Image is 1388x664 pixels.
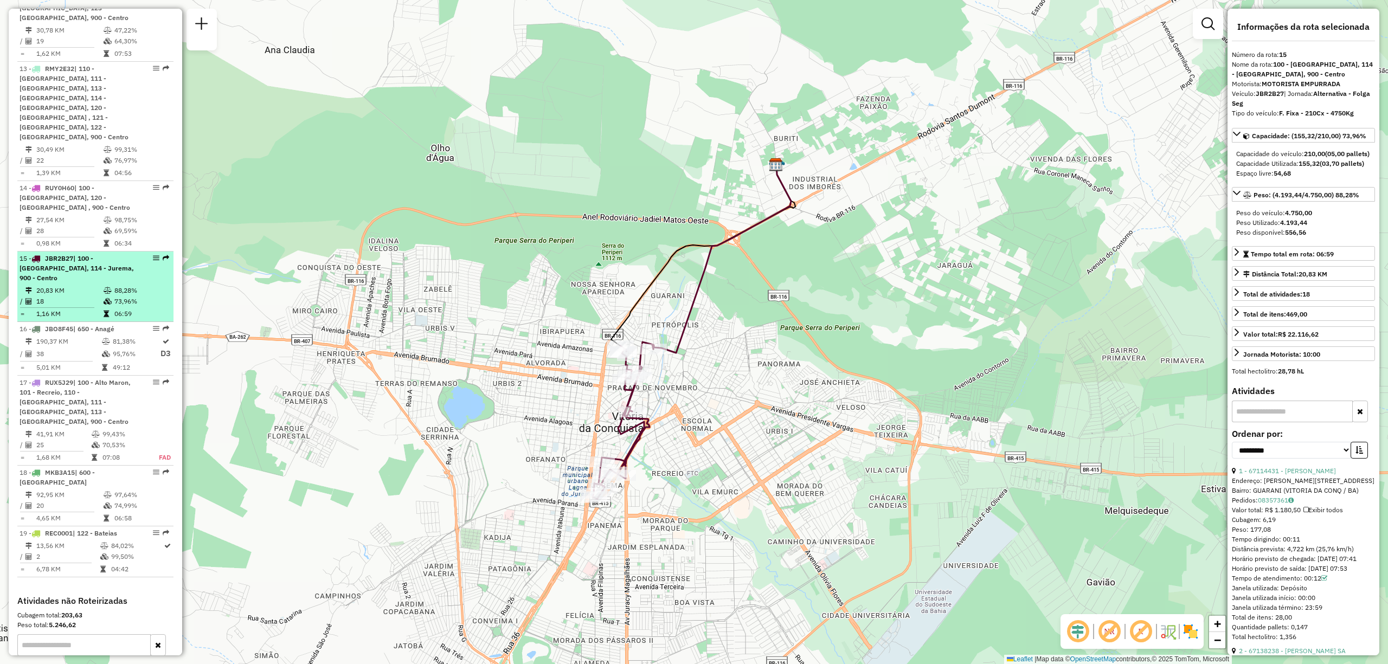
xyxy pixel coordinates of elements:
[769,157,783,171] img: FAD Vitória da Conquista
[1232,386,1375,396] h4: Atividades
[1279,50,1287,59] strong: 15
[1279,109,1354,117] strong: F. Fixa - 210Cx - 4750Kg
[1236,218,1371,228] div: Peso Utilizado:
[20,468,95,486] span: 18 -
[102,440,147,450] td: 70,53%
[20,564,25,575] td: =
[20,48,25,59] td: =
[153,65,159,72] em: Opções
[25,338,32,345] i: Distância Total
[112,362,160,373] td: 49:12
[1236,228,1371,237] div: Peso disponível:
[1004,655,1232,664] div: Map data © contributors,© 2025 TomTom, Microsoft
[1232,128,1375,143] a: Capacidade: (155,32/210,00) 73,96%
[1197,13,1219,35] a: Exibir filtros
[1232,525,1271,533] span: Peso: 177,08
[1214,617,1221,630] span: +
[111,551,163,562] td: 99,50%
[1232,583,1375,593] div: Janela utilizada: Depósito
[73,529,117,537] span: | 122 - Bateias
[102,338,110,345] i: % de utilização do peso
[114,167,169,178] td: 04:56
[104,515,109,521] i: Tempo total em rota
[1325,150,1370,158] strong: (05,00 pallets)
[20,184,130,211] span: | 100 - [GEOGRAPHIC_DATA], 120 - [GEOGRAPHIC_DATA] , 900 - Centro
[25,298,32,305] i: Total de Atividades
[163,530,169,536] em: Rota exportada
[104,298,112,305] i: % de utilização da cubagem
[1209,632,1225,648] a: Zoom out
[1232,346,1375,361] a: Jornada Motorista: 10:00
[36,452,91,463] td: 1,68 KM
[1232,476,1375,486] div: Endereço: [PERSON_NAME][STREET_ADDRESS]
[1320,159,1364,167] strong: (03,70 pallets)
[112,347,160,360] td: 95,76%
[20,378,131,426] span: | 100 - Alto Maron, 101 - Recreio, 110 - [GEOGRAPHIC_DATA], 111 - [GEOGRAPHIC_DATA], 113 - [GEOGR...
[25,217,32,223] i: Distância Total
[1232,505,1375,515] div: Valor total: R$ 1.180,50
[25,27,32,34] i: Distância Total
[36,500,103,511] td: 20
[36,551,100,562] td: 2
[17,620,173,630] div: Peso total:
[45,65,74,73] span: RMY2E32
[1278,330,1319,338] strong: R$ 22.116,62
[1288,497,1294,504] i: Observações
[45,325,73,333] span: JBO8F45
[1232,554,1375,564] div: Horário previsto de chegada: [DATE] 07:41
[20,254,134,282] span: 15 -
[36,308,103,319] td: 1,16 KM
[163,379,169,385] em: Rota exportada
[160,347,171,360] p: D3
[20,551,25,562] td: /
[1232,534,1375,544] div: Tempo dirigindo: 00:11
[1232,89,1370,107] span: | Jornada:
[104,157,112,164] i: % de utilização da cubagem
[92,454,97,461] i: Tempo total em rota
[1303,506,1343,514] span: Exibir todos
[1274,169,1291,177] strong: 54,68
[104,217,112,223] i: % de utilização do peso
[1252,132,1366,140] span: Capacidade: (155,32/210,00) 73,96%
[73,325,114,333] span: | 650 - Anagé
[92,442,100,448] i: % de utilização da cubagem
[25,287,32,294] i: Distância Total
[1182,623,1199,640] img: Exibir/Ocultar setores
[25,351,32,357] i: Total de Atividades
[1232,495,1375,505] div: Pedidos:
[20,36,25,47] td: /
[36,285,103,296] td: 20,83 KM
[20,65,128,141] span: | 110 - [GEOGRAPHIC_DATA], 111 - [GEOGRAPHIC_DATA], 113 - [GEOGRAPHIC_DATA], 114 - [GEOGRAPHIC_DA...
[1232,632,1375,642] div: Total hectolitro: 1,356
[1065,618,1091,644] span: Ocultar deslocamento
[1232,266,1375,281] a: Distância Total:20,83 KM
[153,379,159,385] em: Opções
[45,184,74,192] span: RUY0H60
[100,553,108,560] i: % de utilização da cubagem
[1007,655,1033,663] a: Leaflet
[1232,366,1375,376] div: Total hectolitro:
[1232,427,1375,440] label: Ordenar por:
[20,500,25,511] td: /
[1285,228,1306,236] strong: 556,56
[36,513,103,524] td: 4,65 KM
[1236,169,1371,178] div: Espaço livre:
[111,540,163,551] td: 84,02%
[100,566,106,572] i: Tempo total em rota
[1299,270,1327,278] span: 20,83 KM
[114,513,169,524] td: 06:58
[1232,515,1276,524] span: Cubagem: 6,19
[104,240,109,247] i: Tempo total em rota
[20,308,25,319] td: =
[1262,80,1340,88] strong: MOTORISTA EMPURRADA
[25,431,32,437] i: Distância Total
[25,38,32,44] i: Total de Atividades
[114,500,169,511] td: 74,99%
[20,325,114,333] span: 16 -
[111,564,163,575] td: 04:42
[163,469,169,475] em: Rota exportada
[36,362,101,373] td: 5,01 KM
[114,215,169,225] td: 98,75%
[36,296,103,307] td: 18
[104,311,109,317] i: Tempo total em rota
